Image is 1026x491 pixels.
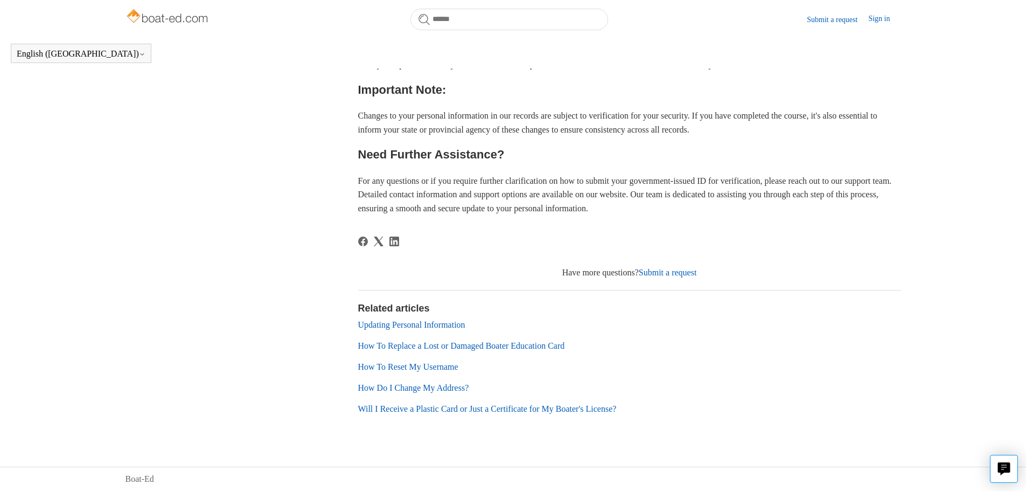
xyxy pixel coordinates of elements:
a: X Corp [374,237,383,246]
svg: Share this page on X Corp [374,237,383,246]
svg: Share this page on Facebook [358,237,368,246]
input: Search [410,9,608,30]
a: Boat-Ed [125,473,154,486]
a: LinkedIn [389,237,399,246]
a: How Do I Change My Address? [358,383,469,392]
p: Changes to your personal information in our records are subject to verification for your security... [358,109,901,136]
a: How To Replace a Lost or Damaged Boater Education Card [358,341,565,350]
a: How To Reset My Username [358,362,458,371]
h2: Related articles [358,301,901,316]
a: Facebook [358,237,368,246]
a: Submit a request [639,268,697,277]
h2: Important Note: [358,80,901,99]
svg: Share this page on LinkedIn [389,237,399,246]
h2: Need Further Assistance? [358,145,901,164]
button: English ([GEOGRAPHIC_DATA]) [17,49,145,59]
a: Sign in [868,13,901,26]
button: Live chat [990,455,1018,483]
a: Will I Receive a Plastic Card or Just a Certificate for My Boater's License? [358,404,617,413]
img: Boat-Ed Help Center home page [125,6,211,28]
p: For any questions or if you require further clarification on how to submit your government-issued... [358,174,901,216]
div: Have more questions? [358,266,901,279]
a: Updating Personal Information [358,320,465,329]
a: Submit a request [807,14,868,25]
